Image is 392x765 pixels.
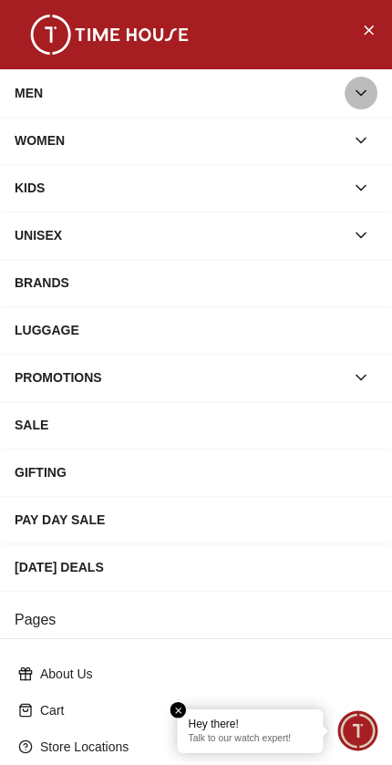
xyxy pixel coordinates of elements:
div: WOMEN [15,124,345,157]
p: Cart [40,701,366,719]
div: PAY DAY SALE [15,503,377,536]
div: UNISEX [15,219,345,252]
div: BRANDS [15,266,377,299]
div: [DATE] DEALS [15,551,377,584]
div: Hey there! [189,717,313,731]
em: Close tooltip [170,702,187,718]
div: LUGGAGE [15,314,377,346]
p: About Us [40,665,366,683]
button: Close Menu [354,15,383,44]
img: ... [18,15,201,55]
p: Talk to our watch expert! [189,733,313,746]
div: KIDS [15,171,345,204]
div: Chat Widget [338,711,378,751]
div: PROMOTIONS [15,361,345,394]
div: SALE [15,408,377,441]
div: GIFTING [15,456,377,489]
div: MEN [15,77,345,109]
p: Store Locations [40,738,366,756]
